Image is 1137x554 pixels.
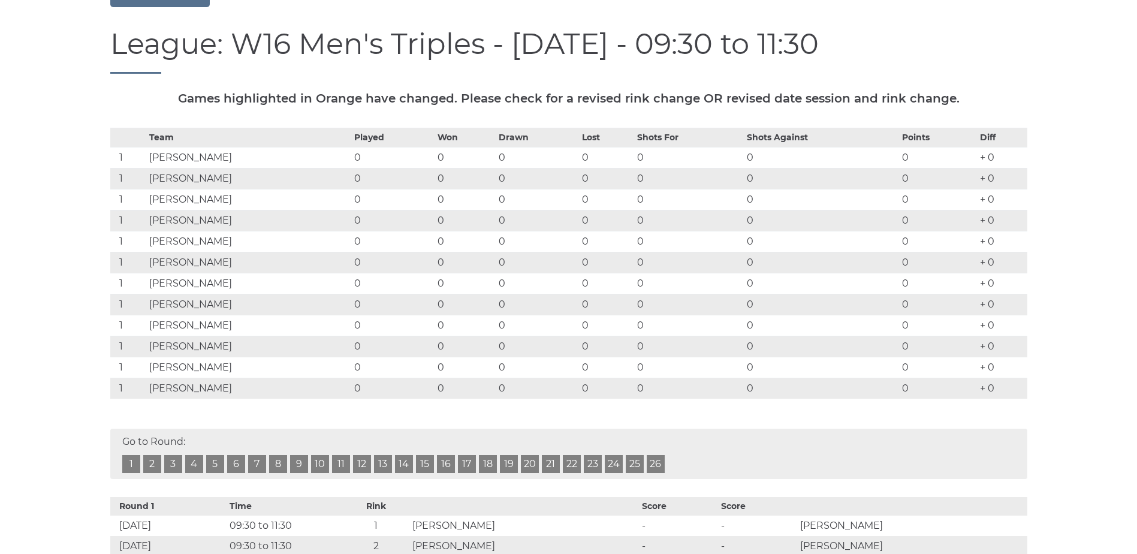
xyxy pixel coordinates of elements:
td: 0 [634,336,744,357]
th: Shots For [634,128,744,147]
td: 1 [110,378,146,399]
a: 14 [395,455,413,473]
td: 0 [579,357,635,378]
td: 0 [496,315,579,336]
td: 1 [110,231,146,252]
a: 7 [248,455,266,473]
td: 0 [351,315,435,336]
a: 22 [563,455,581,473]
th: Round 1 [110,497,227,516]
td: 1 [110,294,146,315]
td: [PERSON_NAME] [146,315,352,336]
a: 19 [500,455,518,473]
td: 0 [496,336,579,357]
td: 0 [744,336,899,357]
td: 0 [634,315,744,336]
a: 25 [626,455,644,473]
a: 20 [521,455,539,473]
td: [DATE] [110,516,227,536]
th: Team [146,128,352,147]
a: 26 [647,455,665,473]
td: 0 [744,378,899,399]
td: 0 [435,147,496,168]
td: 0 [744,168,899,189]
td: + 0 [977,273,1027,294]
td: 0 [435,210,496,231]
td: 0 [351,294,435,315]
a: 15 [416,455,434,473]
td: 1 [110,315,146,336]
td: [PERSON_NAME] [146,357,352,378]
a: 5 [206,455,224,473]
th: Score [639,497,718,516]
td: 0 [579,273,635,294]
td: + 0 [977,189,1027,210]
td: 0 [496,294,579,315]
td: 1 [110,210,146,231]
td: 0 [899,147,977,168]
td: 0 [496,147,579,168]
td: 0 [634,210,744,231]
td: 0 [899,315,977,336]
td: 0 [435,168,496,189]
a: 21 [542,455,560,473]
td: 0 [634,252,744,273]
a: 18 [479,455,497,473]
td: 0 [744,147,899,168]
td: 1 [110,189,146,210]
td: 0 [579,168,635,189]
td: 0 [744,357,899,378]
td: 0 [351,252,435,273]
td: + 0 [977,168,1027,189]
td: 0 [435,273,496,294]
td: [PERSON_NAME] [146,168,352,189]
td: + 0 [977,336,1027,357]
a: 17 [458,455,476,473]
th: Rink [343,497,409,516]
td: 0 [496,378,579,399]
td: [PERSON_NAME] [797,516,1027,536]
td: 0 [899,336,977,357]
td: [PERSON_NAME] [146,231,352,252]
a: 11 [332,455,350,473]
td: 0 [579,336,635,357]
td: 0 [496,210,579,231]
td: + 0 [977,357,1027,378]
td: 0 [579,315,635,336]
a: 6 [227,455,245,473]
td: 0 [435,315,496,336]
td: 0 [351,210,435,231]
td: 0 [899,210,977,231]
td: 0 [744,189,899,210]
td: + 0 [977,252,1027,273]
td: 0 [899,357,977,378]
td: 0 [634,357,744,378]
th: Points [899,128,977,147]
a: 12 [353,455,371,473]
td: [PERSON_NAME] [146,252,352,273]
td: 0 [496,252,579,273]
a: 2 [143,455,161,473]
a: 16 [437,455,455,473]
td: 0 [435,378,496,399]
td: 0 [634,273,744,294]
td: 0 [579,252,635,273]
td: + 0 [977,378,1027,399]
div: Go to Round: [110,429,1027,479]
th: Played [351,128,435,147]
td: 0 [634,147,744,168]
td: 0 [579,294,635,315]
a: 24 [605,455,623,473]
a: 13 [374,455,392,473]
td: 0 [634,189,744,210]
a: 10 [311,455,329,473]
td: 0 [744,273,899,294]
td: [PERSON_NAME] [146,378,352,399]
td: 0 [579,210,635,231]
td: 0 [579,189,635,210]
td: 0 [899,189,977,210]
td: 0 [899,168,977,189]
a: 23 [584,455,602,473]
td: 0 [435,231,496,252]
td: 0 [435,189,496,210]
